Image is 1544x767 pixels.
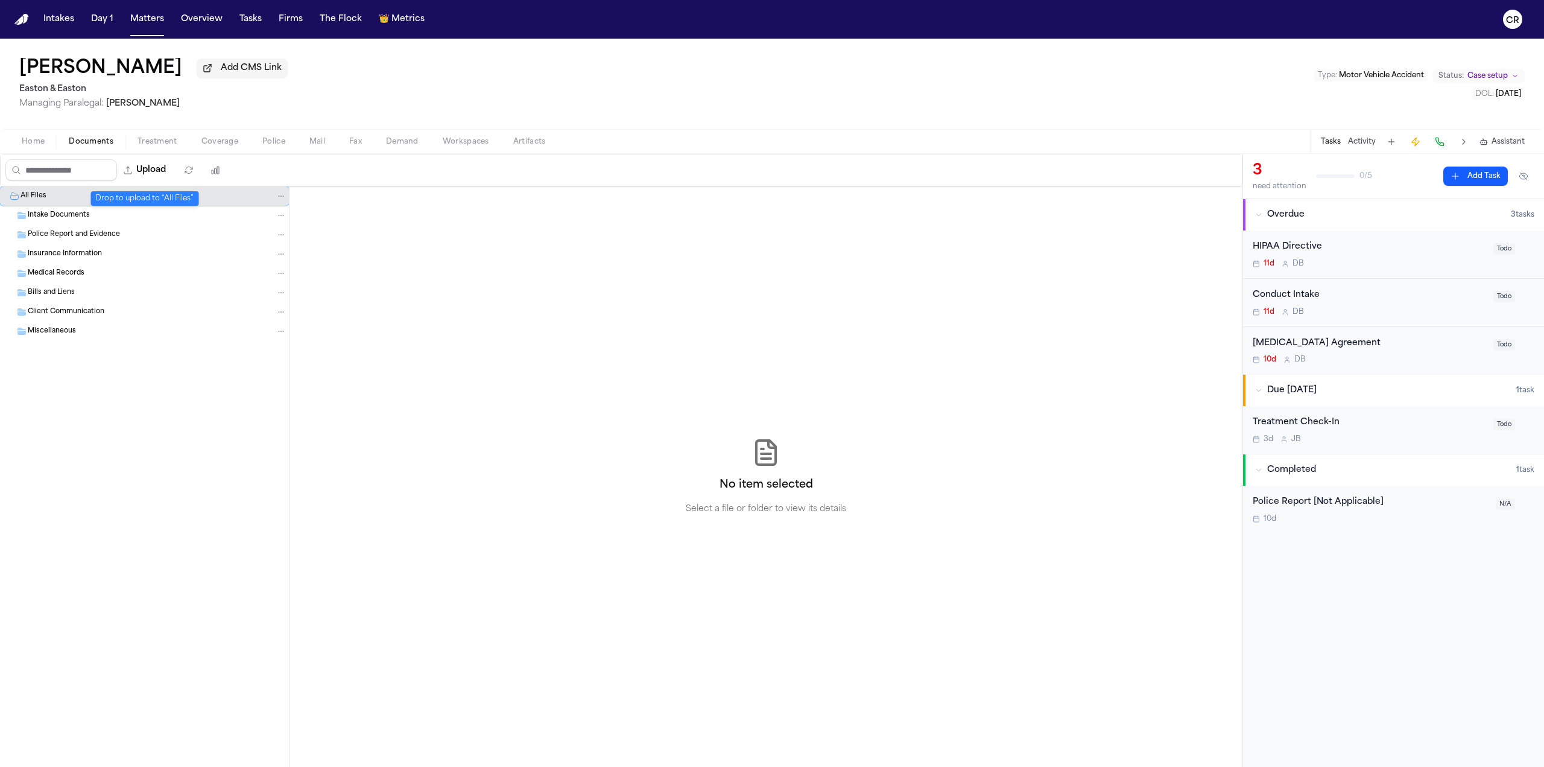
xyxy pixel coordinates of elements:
span: Bills and Liens [28,288,75,298]
span: Todo [1493,419,1515,430]
div: need attention [1253,182,1306,191]
span: Intake Documents [28,211,90,221]
button: Add Task [1443,167,1508,186]
button: Activity [1348,137,1376,147]
span: 11d [1264,307,1274,317]
button: Tasks [235,8,267,30]
span: All Files [21,191,46,202]
button: Create Immediate Task [1407,133,1424,150]
button: Overview [176,8,227,30]
span: Medical Records [28,269,84,279]
button: Matters [125,8,169,30]
button: Add Task [1383,133,1400,150]
span: Managing Paralegal: [19,99,104,108]
span: 3d [1264,434,1273,444]
span: Insurance Information [28,249,102,259]
span: Case setup [1467,71,1508,81]
span: Todo [1493,243,1515,255]
button: Change status from Case setup [1432,69,1525,83]
span: Overdue [1267,209,1305,221]
span: Type : [1318,72,1337,79]
div: Open task: Retainer Agreement [1243,327,1544,375]
span: Home [22,137,45,147]
span: Police [262,137,285,147]
div: 3 [1253,161,1306,180]
span: DOL : [1475,91,1494,98]
button: Edit Type: Motor Vehicle Accident [1314,69,1428,81]
button: Firms [274,8,308,30]
span: 1 task [1516,386,1534,395]
span: [DATE] [1496,91,1521,98]
button: Tasks [1321,137,1341,147]
span: 3 task s [1511,210,1534,220]
p: Select a file or folder to view its details [686,503,846,515]
span: Treatment [138,137,177,147]
div: Open task: Police Report [Not Applicable] [1243,486,1544,533]
span: Motor Vehicle Accident [1339,72,1424,79]
span: Demand [386,137,419,147]
span: Due [DATE] [1267,384,1317,396]
span: D B [1292,307,1304,317]
span: J B [1291,434,1301,444]
button: The Flock [315,8,367,30]
span: D B [1294,355,1306,364]
a: Home [14,14,29,25]
span: Fax [349,137,362,147]
span: 10d [1264,355,1276,364]
span: Todo [1493,339,1515,351]
input: Search files [5,159,117,181]
span: 11d [1264,259,1274,269]
span: Client Communication [28,307,104,317]
div: HIPAA Directive [1253,240,1486,254]
button: Upload [117,159,173,181]
button: Hide completed tasks (⌘⇧H) [1513,167,1534,186]
span: 1 task [1516,465,1534,475]
div: Open task: Conduct Intake [1243,279,1544,327]
button: Day 1 [86,8,118,30]
button: Intakes [39,8,79,30]
span: Workspaces [443,137,489,147]
span: Documents [69,137,113,147]
div: Police Report [Not Applicable] [1253,495,1489,509]
span: Completed [1267,464,1316,476]
button: Completed1task [1243,454,1544,486]
span: 10d [1264,514,1276,524]
button: Edit matter name [19,58,182,80]
span: Add CMS Link [221,62,282,74]
button: Overdue3tasks [1243,199,1544,231]
span: Status: [1438,71,1464,81]
div: Conduct Intake [1253,288,1486,302]
div: Open task: HIPAA Directive [1243,231,1544,279]
button: Due [DATE]1task [1243,375,1544,406]
span: Coverage [201,137,238,147]
h1: [PERSON_NAME] [19,58,182,80]
span: Police Report and Evidence [28,230,120,240]
button: Add CMS Link [197,59,288,78]
div: [MEDICAL_DATA] Agreement [1253,337,1486,351]
span: Mail [309,137,325,147]
span: D B [1292,259,1304,269]
button: crownMetrics [374,8,429,30]
h2: Easton & Easton [19,82,288,97]
img: Finch Logo [14,14,29,25]
div: Open task: Treatment Check-In [1243,406,1544,454]
span: Miscellaneous [28,326,76,337]
button: Assistant [1479,137,1525,147]
span: Todo [1493,291,1515,302]
span: Assistant [1492,137,1525,147]
button: Edit DOL: 2025-09-02 [1472,88,1525,100]
span: N/A [1496,498,1515,510]
h2: No item selected [720,477,813,494]
span: 0 / 5 [1359,171,1372,181]
div: Treatment Check-In [1253,416,1486,430]
span: [PERSON_NAME] [106,99,180,108]
span: Artifacts [513,137,546,147]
